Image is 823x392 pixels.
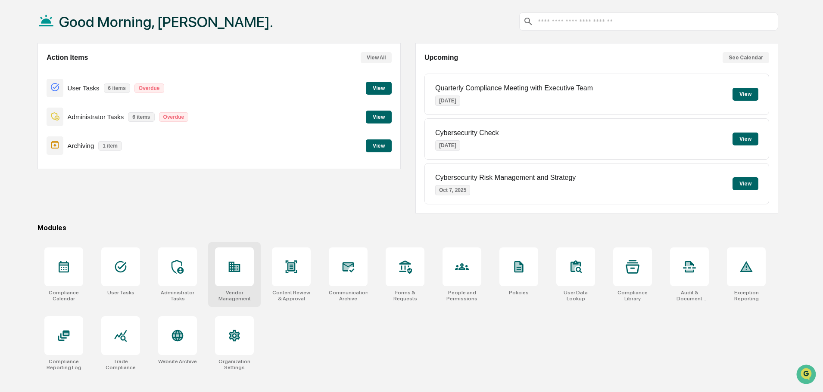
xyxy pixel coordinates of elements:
div: Content Review & Approval [272,290,311,302]
div: Audit & Document Logs [670,290,709,302]
button: View [366,111,392,123]
button: View [366,82,392,95]
button: View [733,133,758,145]
div: Exception Reporting [727,290,766,302]
p: Oct 7, 2025 [435,185,470,195]
p: Quarterly Compliance Meeting with Executive Team [435,84,593,92]
button: Start new chat [147,68,157,79]
button: See all [134,94,157,104]
div: People and Permissions [443,290,481,302]
div: We're available if you need us! [39,74,118,81]
h1: Good Morning, [PERSON_NAME]. [59,13,273,31]
span: Attestations [71,176,107,185]
div: Start new chat [39,66,141,74]
div: Forms & Requests [386,290,424,302]
div: Compliance Calendar [44,290,83,302]
button: See Calendar [723,52,769,63]
div: User Tasks [107,290,134,296]
p: Cybersecurity Check [435,129,499,137]
p: Overdue [159,112,189,122]
div: 🖐️ [9,177,16,184]
p: [DATE] [435,96,460,106]
a: Powered byPylon [61,213,104,220]
div: Modules [37,224,778,232]
div: Communications Archive [329,290,368,302]
img: Tammy Steffen [9,132,22,146]
a: View [366,112,392,120]
div: Website Archive [158,358,197,364]
span: [PERSON_NAME] [27,140,70,147]
p: Overdue [134,83,164,93]
a: 🔎Data Lookup [5,189,58,204]
div: Trade Compliance [101,358,140,370]
span: Pylon [86,213,104,220]
p: 6 items [104,83,130,93]
p: User Tasks [68,84,100,92]
img: Tammy Steffen [9,109,22,123]
span: Preclearance [17,176,56,185]
div: 🔎 [9,193,16,200]
h2: Upcoming [424,54,458,62]
span: • [72,140,75,147]
a: View [366,141,392,149]
div: 🗄️ [62,177,69,184]
button: View [733,177,758,190]
div: User Data Lookup [556,290,595,302]
img: 1746055101610-c473b297-6a78-478c-a979-82029cc54cd1 [9,66,24,81]
span: [PERSON_NAME] [27,117,70,124]
span: Data Lookup [17,192,54,201]
span: [DATE] [76,117,94,124]
div: Compliance Library [613,290,652,302]
span: [DATE] [76,140,94,147]
p: Cybersecurity Risk Management and Strategy [435,174,576,182]
p: 6 items [128,112,154,122]
div: Compliance Reporting Log [44,358,83,370]
button: View [366,139,392,152]
img: 8933085812038_c878075ebb4cc5468115_72.jpg [18,66,34,81]
div: Organization Settings [215,358,254,370]
p: Administrator Tasks [68,113,124,120]
h2: Action Items [47,54,88,62]
div: Past conversations [9,96,58,102]
p: [DATE] [435,140,460,151]
button: View [733,88,758,101]
p: 1 item [98,141,122,151]
button: View All [361,52,392,63]
iframe: Open customer support [795,364,819,387]
div: Vendor Management [215,290,254,302]
a: View [366,83,392,92]
a: 🖐️Preclearance [5,173,59,188]
div: Administrator Tasks [158,290,197,302]
p: How can we help? [9,18,157,32]
a: 🗄️Attestations [59,173,110,188]
div: Policies [509,290,529,296]
p: Archiving [68,142,94,149]
span: • [72,117,75,124]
